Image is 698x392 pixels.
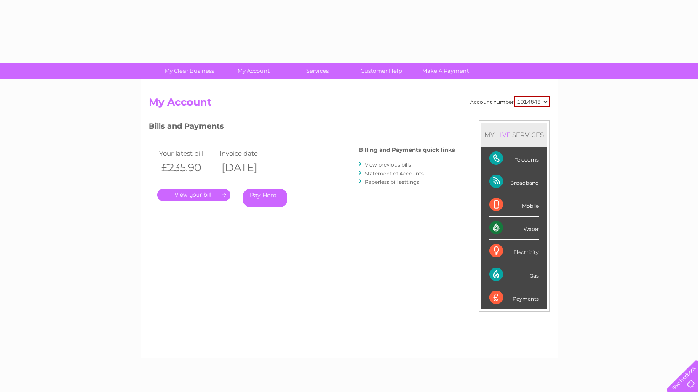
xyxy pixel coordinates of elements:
a: Customer Help [347,63,416,79]
a: Statement of Accounts [365,170,424,177]
div: MY SERVICES [481,123,547,147]
a: Make A Payment [411,63,480,79]
a: My Clear Business [155,63,224,79]
div: Telecoms [489,147,539,170]
div: Mobile [489,193,539,217]
a: Services [283,63,352,79]
a: . [157,189,230,201]
h3: Bills and Payments [149,120,455,135]
a: My Account [219,63,288,79]
a: View previous bills [365,162,411,168]
div: Electricity [489,240,539,263]
h2: My Account [149,96,550,112]
div: Gas [489,263,539,286]
div: LIVE [495,131,512,139]
a: Paperless bill settings [365,179,419,185]
td: Invoice date [217,148,278,159]
div: Broadband [489,170,539,193]
th: [DATE] [217,159,278,176]
div: Account number [470,96,550,107]
div: Payments [489,286,539,309]
td: Your latest bill [157,148,218,159]
h4: Billing and Payments quick links [359,147,455,153]
a: Pay Here [243,189,287,207]
th: £235.90 [157,159,218,176]
div: Water [489,217,539,240]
